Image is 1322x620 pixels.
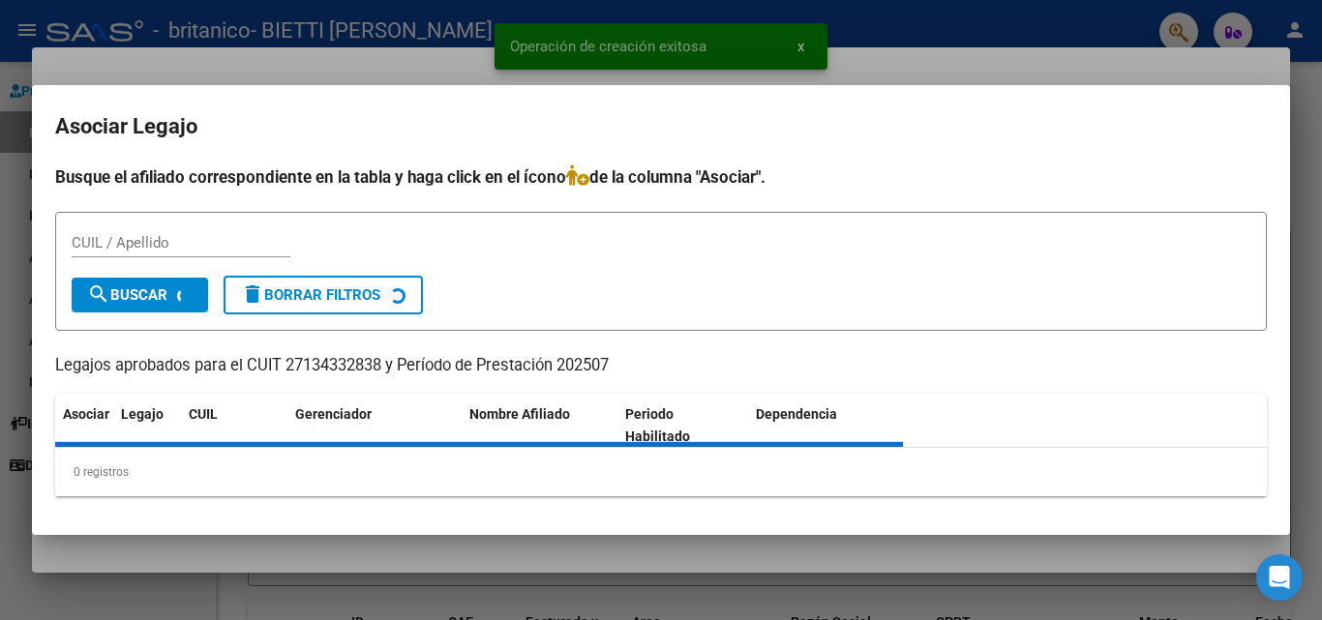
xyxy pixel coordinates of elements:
[617,394,748,458] datatable-header-cell: Periodo Habilitado
[121,406,164,422] span: Legajo
[72,278,208,312] button: Buscar
[756,406,837,422] span: Dependencia
[87,286,167,304] span: Buscar
[181,394,287,458] datatable-header-cell: CUIL
[625,406,690,444] span: Periodo Habilitado
[113,394,181,458] datatable-header-cell: Legajo
[295,406,372,422] span: Gerenciador
[241,282,264,306] mat-icon: delete
[469,406,570,422] span: Nombre Afiliado
[55,354,1267,378] p: Legajos aprobados para el CUIT 27134332838 y Período de Prestación 202507
[462,394,617,458] datatable-header-cell: Nombre Afiliado
[55,108,1267,145] h2: Asociar Legajo
[748,394,904,458] datatable-header-cell: Dependencia
[1256,554,1303,601] div: Open Intercom Messenger
[189,406,218,422] span: CUIL
[55,448,1267,496] div: 0 registros
[55,164,1267,190] h4: Busque el afiliado correspondiente en la tabla y haga click en el ícono de la columna "Asociar".
[87,282,110,306] mat-icon: search
[241,286,380,304] span: Borrar Filtros
[63,406,109,422] span: Asociar
[287,394,462,458] datatable-header-cell: Gerenciador
[55,394,113,458] datatable-header-cell: Asociar
[224,276,423,314] button: Borrar Filtros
